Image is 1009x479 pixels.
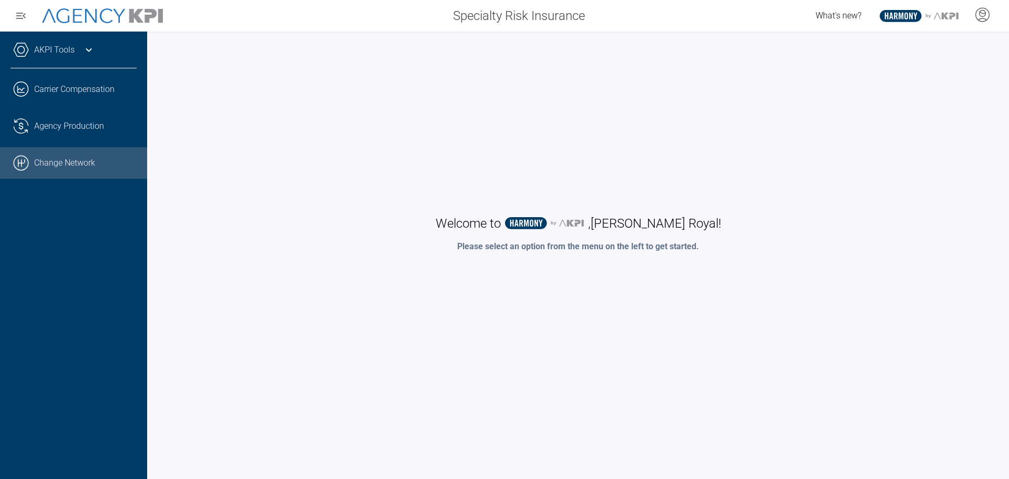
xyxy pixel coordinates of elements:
[42,8,163,24] img: AgencyKPI
[34,44,75,56] a: AKPI Tools
[436,215,721,232] h1: Welcome to , [PERSON_NAME] Royal !
[457,240,699,253] p: Please select an option from the menu on the left to get started.
[453,6,585,25] span: Specialty Risk Insurance
[816,11,861,21] span: What's new?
